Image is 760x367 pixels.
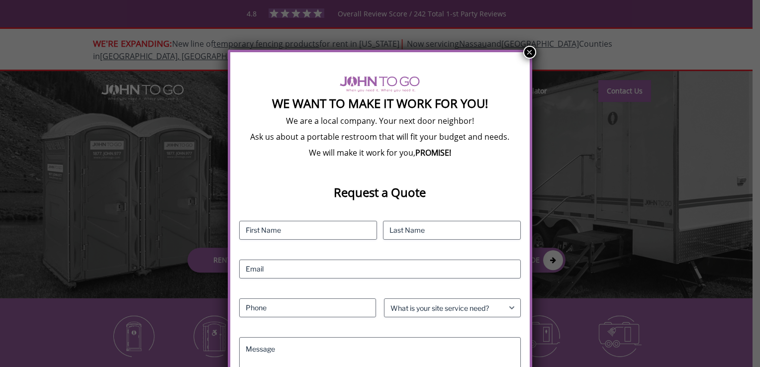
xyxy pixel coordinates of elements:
[239,221,377,240] input: First Name
[523,46,536,59] button: Close
[334,184,426,200] strong: Request a Quote
[340,76,420,92] img: logo of viptogo
[239,147,520,158] p: We will make it work for you,
[239,115,520,126] p: We are a local company. Your next door neighbor!
[272,95,488,111] strong: We Want To Make It Work For You!
[383,221,521,240] input: Last Name
[239,131,520,142] p: Ask us about a portable restroom that will fit your budget and needs.
[239,298,376,317] input: Phone
[239,260,520,278] input: Email
[415,147,451,158] b: PROMISE!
